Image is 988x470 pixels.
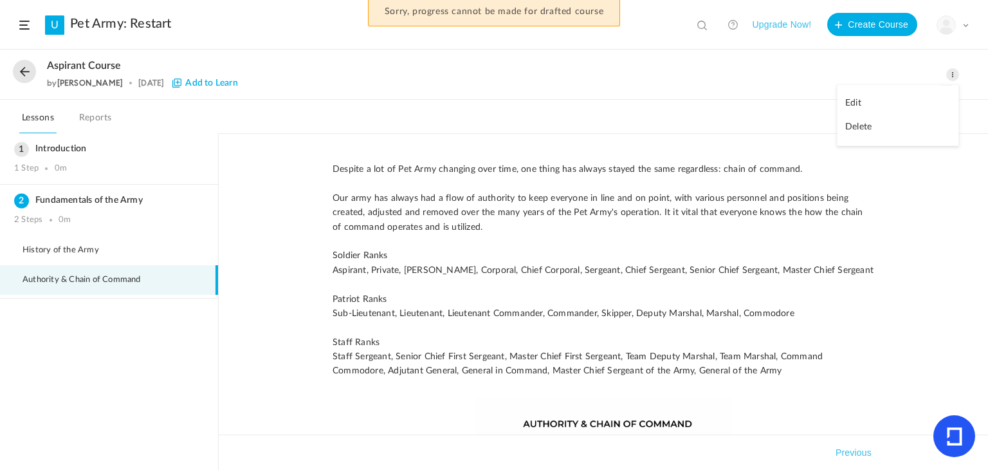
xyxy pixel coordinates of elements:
h3: Introduction [14,144,204,155]
button: Previous [833,445,874,460]
p: Staff Ranks [333,335,874,350]
div: 0m [59,215,71,225]
p: Soldier Ranks [333,249,874,263]
div: [DATE] [138,79,164,88]
span: Aspirant Course [47,60,121,72]
span: History of the Army [23,245,115,256]
p: Despite a lot of Pet Army changing over time, one thing has always stayed the same regardless: ch... [333,162,874,176]
h3: Fundamentals of the Army [14,195,204,206]
a: Delete [837,115,958,139]
div: by [47,79,123,88]
span: Authority & Chain of Command [23,275,157,285]
a: Reports [77,109,114,134]
div: 1 Step [14,164,39,174]
p: Patriot Ranks [333,292,874,306]
div: 0m [55,164,67,174]
a: Lessons [19,109,57,134]
div: 2 Steps [14,215,42,225]
p: Our army has always had a flow of authority to keep everyone in line and on point, with various p... [333,191,874,234]
p: Aspirant, Private, [PERSON_NAME], Corporal, Chief Corporal, Sergeant, Chief Sergeant, Senior Chie... [333,263,874,277]
a: Edit [837,91,958,115]
p: Sub-Lieutenant, Lieutenant, Lieutenant Commander, Commander, Skipper, Deputy Marshal, Marshal, Co... [333,306,874,321]
p: Staff Sergeant, Senior Chief First Sergeant, Master Chief First Sergeant, Team Deputy Marshal, Te... [333,350,874,379]
span: Add to Learn [172,79,237,88]
a: [PERSON_NAME] [57,78,123,88]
